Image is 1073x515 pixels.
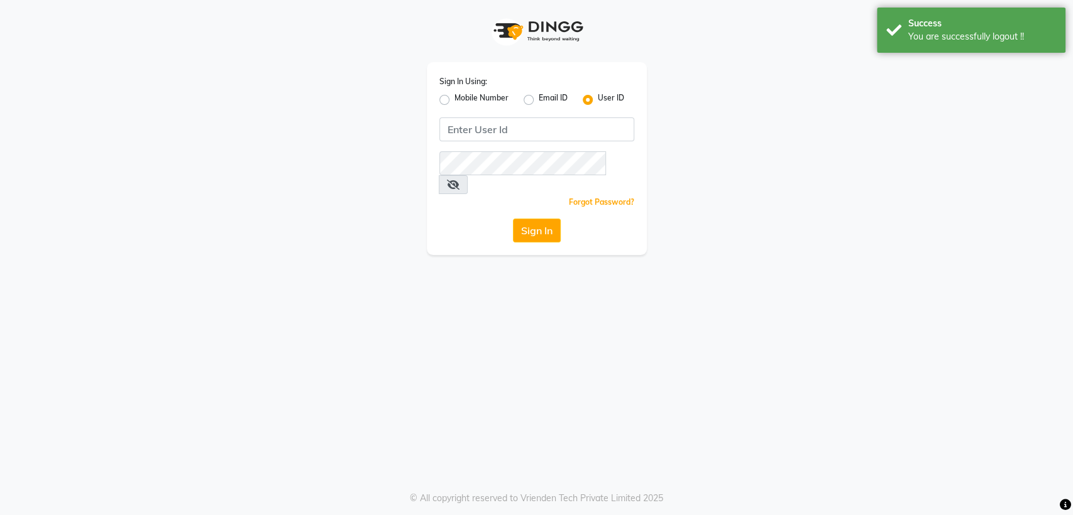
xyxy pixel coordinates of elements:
label: Mobile Number [454,92,509,107]
div: You are successfully logout !! [908,30,1056,43]
input: Username [439,151,606,175]
button: Sign In [513,219,561,242]
img: logo1.svg [487,13,587,50]
label: Sign In Using: [439,76,487,87]
label: User ID [598,92,624,107]
a: Forgot Password? [569,197,634,207]
div: Success [908,17,1056,30]
input: Username [439,117,634,141]
label: Email ID [539,92,568,107]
